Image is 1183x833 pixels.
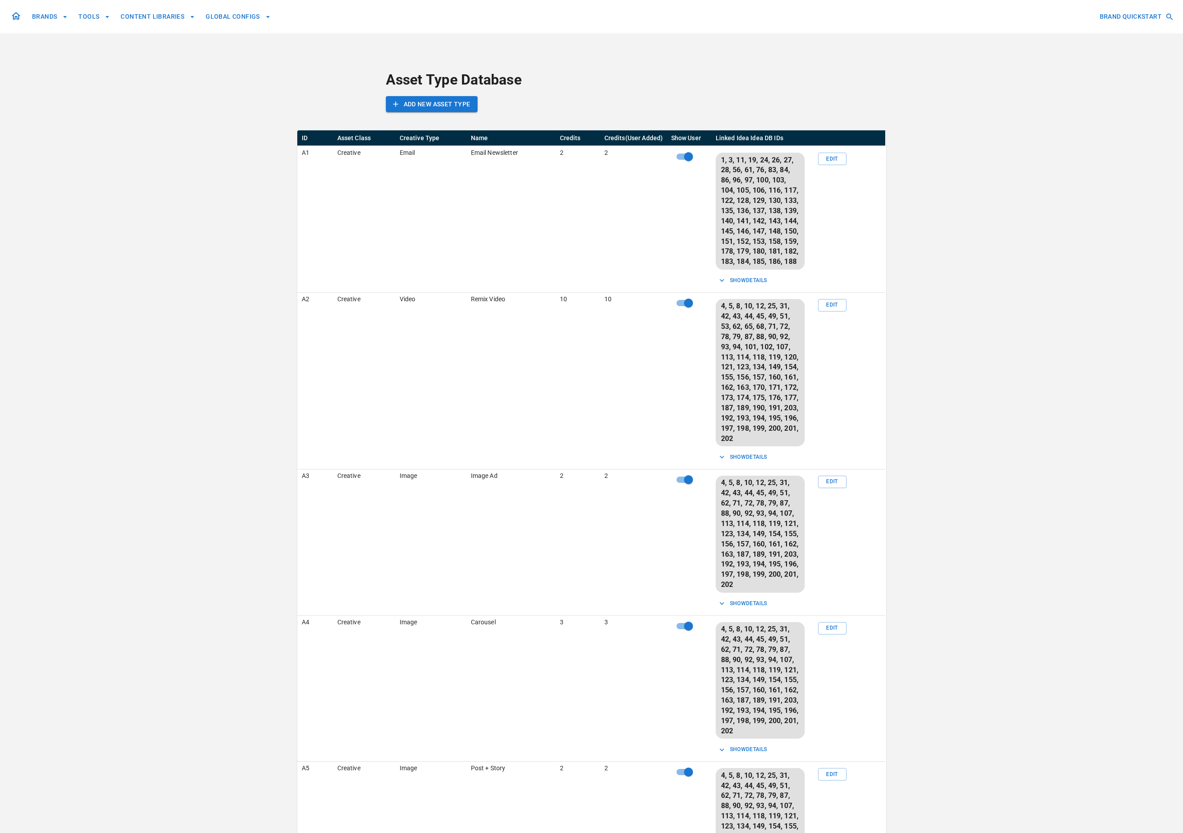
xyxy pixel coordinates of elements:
div: 4, 5, 8, 10, 12, 25, 31, 42, 43, 44, 45, 49, 51, 53, 62, 65, 68, 71, 72, 78, 79, 87, 88, 90, 92, ... [716,299,805,446]
div: 3 [600,615,667,762]
div: Linked Idea Idea DB IDs [716,134,783,142]
div: Creative [333,146,395,292]
button: Edit [818,299,847,311]
button: Edit [818,622,847,635]
div: 10 [555,292,600,469]
div: Image [395,469,466,615]
div: Creative [333,469,395,615]
div: 10 [600,292,667,469]
button: Add new asset type [386,96,478,113]
div: Creative Type [400,134,440,142]
button: GLOBAL CONFIGS [202,8,274,25]
div: 1, 3, 11, 19, 24, 26, 27, 28, 56, 61, 76, 83, 84, 86, 96, 97, 100, 103, 104, 105, 106, 116, 117, ... [716,153,805,270]
div: 4, 5, 8, 10, 12, 25, 31, 42, 43, 44, 45, 49, 51, 62, 71, 72, 78, 79, 87, 88, 90, 92, 93, 94, 107,... [716,476,805,593]
div: Creative [333,615,395,762]
button: SHOWDETAILS [716,596,771,611]
button: SHOWDETAILS [716,273,771,288]
div: A1 [297,146,333,292]
button: Edit [818,153,847,165]
div: Credits [560,134,581,142]
button: Edit [818,476,847,488]
button: SHOWDETAILS [716,450,771,465]
div: Video [395,292,466,469]
div: 2 [600,146,667,292]
div: Image Ad [466,469,555,615]
button: TOOLS [75,8,113,25]
div: Asset Class [337,134,371,142]
div: 2 [555,146,600,292]
div: ID [302,134,308,142]
div: Carousel [466,615,555,762]
div: 2 [555,469,600,615]
div: Image [395,615,466,762]
div: A3 [297,469,333,615]
div: Name [471,134,488,142]
h4: Asset Type Database [386,71,887,89]
div: A2 [297,292,333,469]
div: 3 [555,615,600,762]
button: SHOWDETAILS [716,742,771,757]
div: Email Newsletter [466,146,555,292]
button: Edit [818,768,847,780]
div: Creative [333,292,395,469]
div: Credits(User Added) [604,134,663,142]
div: Email [395,146,466,292]
div: Remix Video [466,292,555,469]
div: 2 [600,469,667,615]
button: BRANDS [28,8,71,25]
button: CONTENT LIBRARIES [117,8,199,25]
button: BRAND QUICKSTART [1096,8,1176,25]
div: 4, 5, 8, 10, 12, 25, 31, 42, 43, 44, 45, 49, 51, 62, 71, 72, 78, 79, 87, 88, 90, 92, 93, 94, 107,... [716,622,805,739]
div: Show User [671,134,701,142]
div: A4 [297,615,333,762]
